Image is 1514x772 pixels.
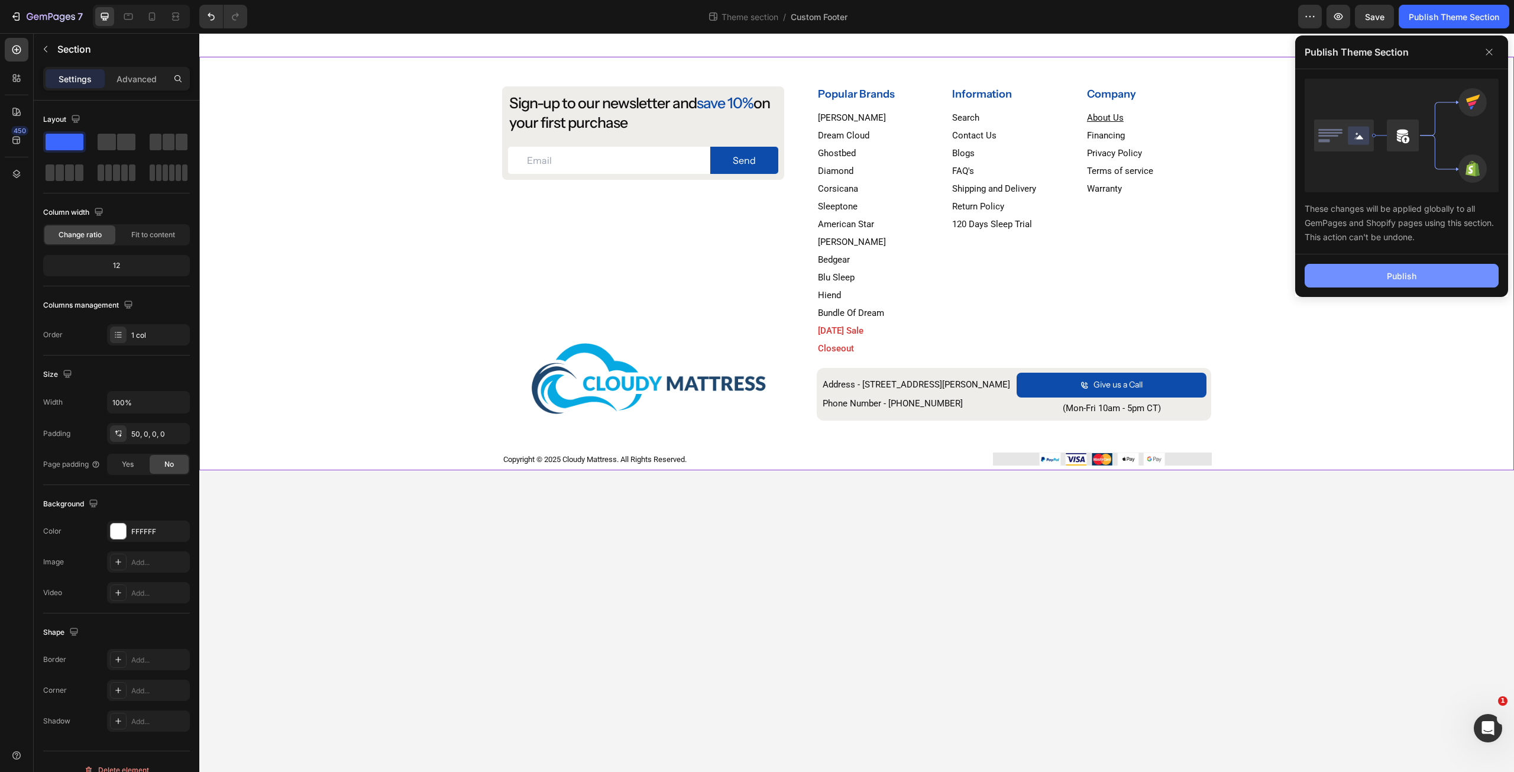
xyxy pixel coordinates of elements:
div: Size [43,367,75,383]
div: Video [43,587,62,598]
iframe: Design area [199,33,1514,772]
p: 7 [77,9,83,24]
input: Auto [108,392,189,413]
button: Send [511,114,578,141]
div: Background [43,496,101,512]
div: Publish Theme Section [1409,11,1499,23]
a: Sleeptone [619,168,658,179]
div: Page padding [43,459,101,470]
div: Add... [131,557,187,568]
p: Phone Number - [PHONE_NUMBER] [623,364,811,377]
div: These changes will be applied globally to all GemPages and Shopify pages using this section. This... [1305,192,1499,244]
div: 1 col [131,330,187,341]
div: Rich Text Editor. Editing area: main [887,77,1012,92]
button: Save [1355,5,1394,28]
div: Color [43,526,62,537]
div: Add... [131,716,187,727]
p: Publish Theme Section [1305,45,1409,59]
a: Dream Cloud [619,97,670,108]
a: FAQ's [753,133,775,143]
p: (Mon-Fri 10am - 5pm CT) [819,369,1007,382]
a: Warranty [888,150,923,161]
a: Diamond [619,133,654,143]
a: Bedgear [619,221,651,232]
a: 120 Days Sleep Trial [753,186,833,196]
p: Give us a Call [894,346,943,358]
div: Border [43,654,66,665]
span: Save [1365,12,1384,22]
div: 12 [46,257,187,274]
a: Corsicana [619,150,659,161]
span: Theme section [719,11,781,23]
p: Settings [59,73,92,85]
div: Shape [43,625,81,641]
div: Publish [1387,270,1416,282]
div: Company [887,53,1012,69]
a: [PERSON_NAME] [619,79,687,90]
a: Financing [888,97,926,108]
a: Terms of service [888,133,954,143]
a: Hiend [619,257,642,267]
button: 7 [5,5,88,28]
span: / [783,11,786,23]
div: Padding [43,428,70,439]
div: Column width [43,205,106,221]
div: Order [43,330,63,340]
div: FFFFFF [131,526,187,537]
div: popular brands [617,53,743,69]
span: save 10% [497,61,554,79]
span: Custom Footer [791,11,847,23]
div: Columns management [43,298,135,314]
a: Bundle Of Dream [619,274,685,285]
a: American Star [619,186,675,196]
a: Privacy Policy [888,115,943,125]
div: Add... [131,588,187,599]
button: Publish Theme Section [1399,5,1509,28]
div: Shadow [43,716,70,726]
p: Advanced [117,73,157,85]
a: About Us [888,79,924,90]
div: Undo/Redo [199,5,247,28]
a: Give us a Call [817,340,1008,364]
a: Return Policy [753,168,805,179]
p: Address - [STREET_ADDRESS][PERSON_NAME] [623,345,811,358]
div: Width [43,397,63,408]
img: Alt Image [794,419,1012,432]
a: [PERSON_NAME] [619,204,687,214]
div: Add... [131,686,187,696]
iframe: Intercom live chat [1474,714,1502,742]
a: Blogs [753,115,775,125]
a: Shipping and Delivery [753,150,837,161]
div: Information [752,53,878,69]
div: Image [43,557,64,567]
a: Contact Us [753,97,797,108]
div: 50, 0, 0, 0 [131,429,187,440]
div: 450 [11,126,28,135]
div: Send [533,121,557,134]
div: Sign-up to our newsletter and on your first purchase [309,59,579,100]
span: No [164,459,174,470]
div: Layout [43,112,83,128]
span: Fit to content [131,230,175,240]
a: Search [753,79,780,90]
span: Yes [122,459,134,470]
img: gempages_491294865229873979-cd6b9e66-f6c7-42f4-a7cd-33338b2025e7.png [303,303,569,387]
div: Corner [43,685,67,696]
button: Publish [1305,264,1499,288]
div: Add... [131,655,187,666]
a: Closeout [619,310,655,321]
input: Email [309,114,512,141]
a: Blu Sleep [619,239,655,250]
a: Ghostbed [619,115,656,125]
p: Copyright © 2025 Cloudy Mattress. All Rights Reserved. [304,421,647,432]
a: [DATE] Sale [619,292,664,303]
span: 1 [1498,696,1507,706]
span: Change ratio [59,230,102,240]
p: Section [57,42,164,56]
